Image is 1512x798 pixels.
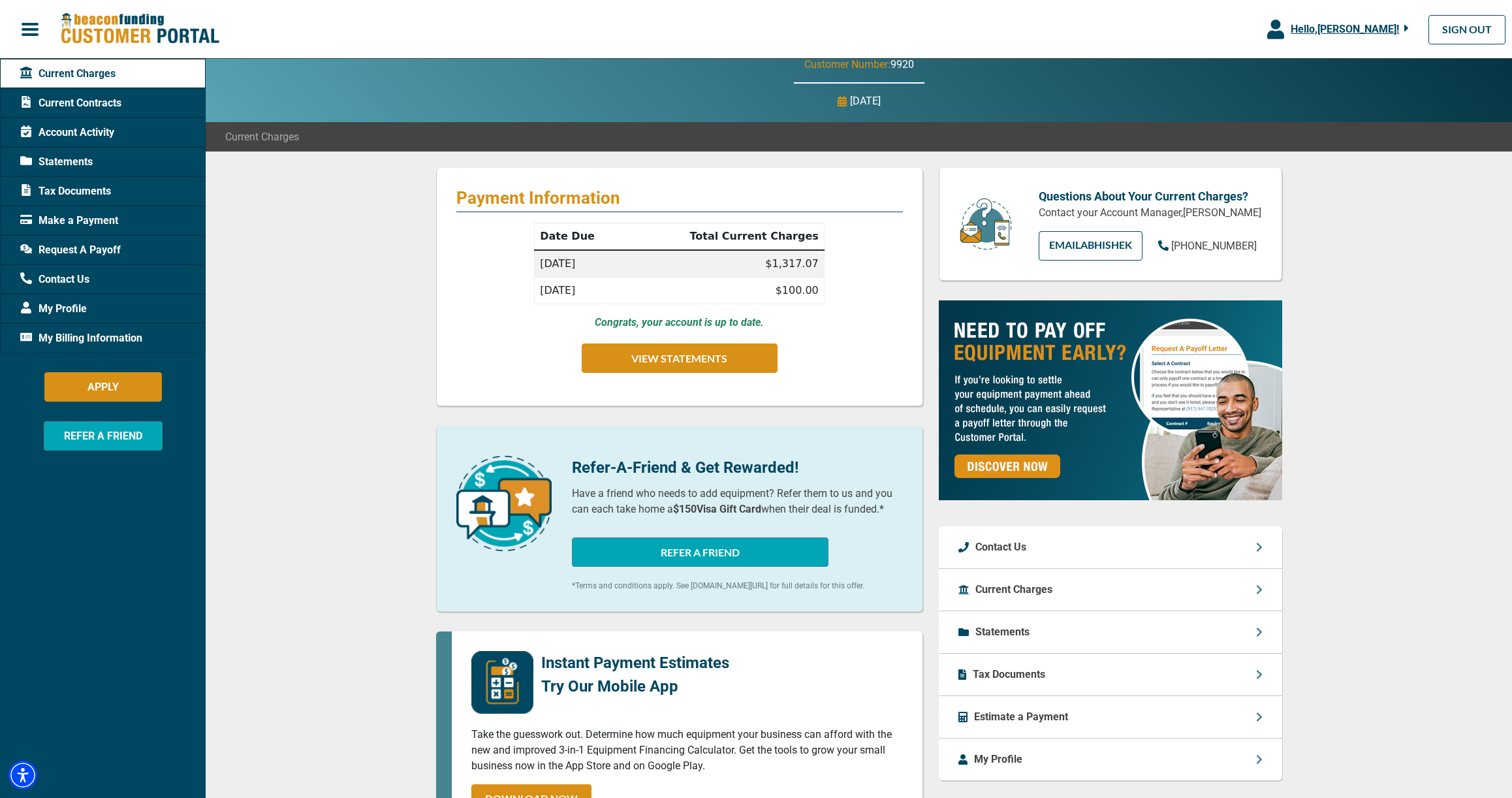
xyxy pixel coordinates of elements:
[535,250,627,278] td: [DATE]
[20,213,118,229] span: Make a Payment
[44,372,162,402] button: APPLY
[673,503,761,515] b: $150 Visa Gift Card
[535,278,627,304] td: [DATE]
[627,278,824,304] td: $100.00
[627,250,824,278] td: $1,317.07
[20,125,114,140] span: Account Activity
[1039,205,1262,221] p: Contact your Account Manager, [PERSON_NAME]
[1291,23,1399,35] span: Hello, [PERSON_NAME] !
[20,330,142,346] span: My Billing Information
[975,539,1026,555] p: Contact Us
[44,421,163,451] button: REFER A FRIEND
[939,300,1282,500] img: payoff-ad-px.jpg
[20,66,116,82] span: Current Charges
[20,154,93,170] span: Statements
[60,12,219,46] img: Beacon Funding Customer Portal Logo
[225,129,299,145] span: Current Charges
[956,197,1015,251] img: customer-service.png
[541,675,729,698] p: Try Our Mobile App
[974,709,1068,725] p: Estimate a Payment
[973,667,1045,682] p: Tax Documents
[456,187,903,208] p: Payment Information
[595,315,764,330] p: Congrats, your account is up to date.
[572,456,903,479] p: Refer-A-Friend & Get Rewarded!
[1158,238,1257,254] a: [PHONE_NUMBER]
[20,272,89,287] span: Contact Us
[20,184,111,199] span: Tax Documents
[804,58,890,71] span: Customer Number:
[20,301,87,317] span: My Profile
[471,727,903,774] p: Take the guesswork out. Determine how much equipment your business can afford with the new and im...
[8,761,37,790] div: Accessibility Menu
[456,456,552,551] img: refer-a-friend-icon.png
[572,580,903,592] p: *Terms and conditions apply. See [DOMAIN_NAME][URL] for full details for this offer.
[1428,15,1505,44] a: SIGN OUT
[572,486,903,517] p: Have a friend who needs to add equipment? Refer them to us and you can each take home a when thei...
[975,582,1052,598] p: Current Charges
[535,223,627,251] th: Date Due
[627,223,824,251] th: Total Current Charges
[582,343,778,373] button: VIEW STATEMENTS
[890,58,914,71] span: 9920
[1039,187,1262,205] p: Questions About Your Current Charges?
[975,624,1030,640] p: Statements
[974,752,1022,767] p: My Profile
[850,93,881,109] p: [DATE]
[471,651,533,714] img: mobile-app-logo.png
[1171,240,1257,252] span: [PHONE_NUMBER]
[541,651,729,675] p: Instant Payment Estimates
[572,537,828,567] button: REFER A FRIEND
[20,242,121,258] span: Request A Payoff
[1039,231,1142,261] a: EMAILAbhishek
[20,95,121,111] span: Current Contracts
